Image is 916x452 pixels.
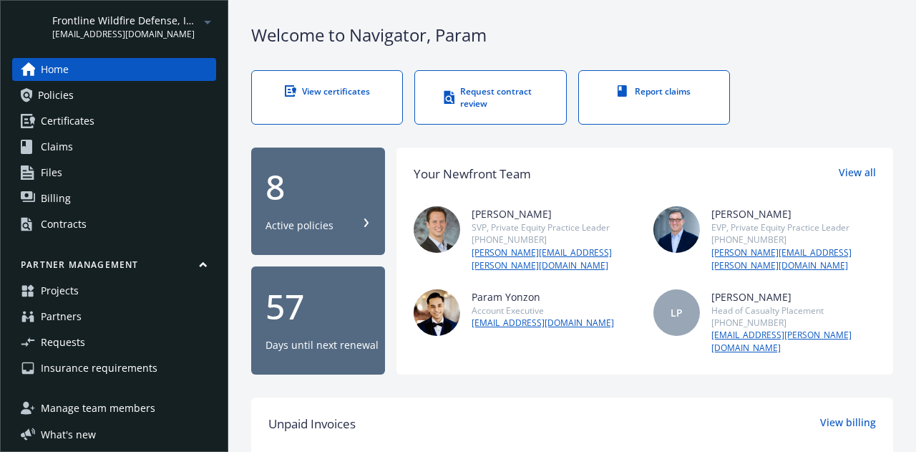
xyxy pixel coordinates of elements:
div: Welcome to Navigator , Param [251,23,893,47]
a: Request contract review [414,70,566,125]
span: Manage team members [41,397,155,420]
button: 8Active policies [251,148,385,256]
button: Frontline Wildfire Defense, Inc.[EMAIL_ADDRESS][DOMAIN_NAME]arrowDropDown [52,12,216,41]
span: [EMAIL_ADDRESS][DOMAIN_NAME] [52,28,199,41]
div: [PHONE_NUMBER] [472,234,636,246]
a: Certificates [12,110,216,133]
span: Certificates [41,110,94,133]
div: Active policies [265,218,333,233]
span: What ' s new [41,427,96,442]
div: [PERSON_NAME] [711,206,876,221]
a: [PERSON_NAME][EMAIL_ADDRESS][PERSON_NAME][DOMAIN_NAME] [472,246,636,272]
button: 57Days until next renewal [251,266,385,375]
button: Partner management [12,259,216,277]
span: LP [671,305,683,320]
img: photo [414,289,460,336]
a: Home [12,58,216,81]
span: Partners [41,305,82,328]
button: What's new [12,427,119,442]
a: Policies [12,84,216,107]
a: Contracts [12,213,216,236]
div: Head of Casualty Placement [711,304,876,317]
a: Files [12,161,216,184]
div: [PHONE_NUMBER] [711,317,876,329]
a: Partners [12,305,216,328]
div: SVP, Private Equity Practice Leader [472,221,636,234]
span: Projects [41,279,79,302]
div: Days until next renewal [265,338,379,352]
div: 57 [265,289,371,324]
span: Insurance requirements [41,357,157,380]
span: Frontline Wildfire Defense, Inc. [52,13,199,28]
a: Billing [12,187,216,210]
a: Report claims [578,70,730,125]
a: Claims [12,135,216,158]
span: Policies [38,84,74,107]
a: View all [839,165,876,183]
a: Requests [12,331,216,354]
span: Home [41,58,69,81]
img: photo [414,206,460,253]
img: yH5BAEAAAAALAAAAAABAAEAAAIBRAA7 [12,12,41,41]
div: Your Newfront Team [414,165,531,183]
a: Projects [12,279,216,302]
a: [PERSON_NAME][EMAIL_ADDRESS][PERSON_NAME][DOMAIN_NAME] [711,246,876,272]
div: Account Executive [472,304,614,317]
a: [EMAIL_ADDRESS][PERSON_NAME][DOMAIN_NAME] [711,329,876,355]
span: Unpaid Invoices [268,415,356,433]
div: [PERSON_NAME] [711,289,876,304]
a: View certificates [251,70,403,125]
div: 8 [265,170,371,204]
span: Files [41,161,62,184]
div: [PERSON_NAME] [472,206,636,221]
a: View billing [820,415,876,433]
div: Param Yonzon [472,289,614,304]
div: EVP, Private Equity Practice Leader [711,221,876,234]
a: Insurance requirements [12,357,216,380]
img: photo [653,206,700,253]
span: Claims [41,135,73,158]
a: arrowDropDown [199,13,216,30]
div: Request contract review [444,85,537,110]
div: Report claims [608,85,701,97]
div: View certificates [281,85,374,97]
span: Requests [41,331,85,354]
div: [PHONE_NUMBER] [711,234,876,246]
div: Contracts [41,213,87,236]
a: [EMAIL_ADDRESS][DOMAIN_NAME] [472,317,614,330]
a: Manage team members [12,397,216,420]
span: Billing [41,187,71,210]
